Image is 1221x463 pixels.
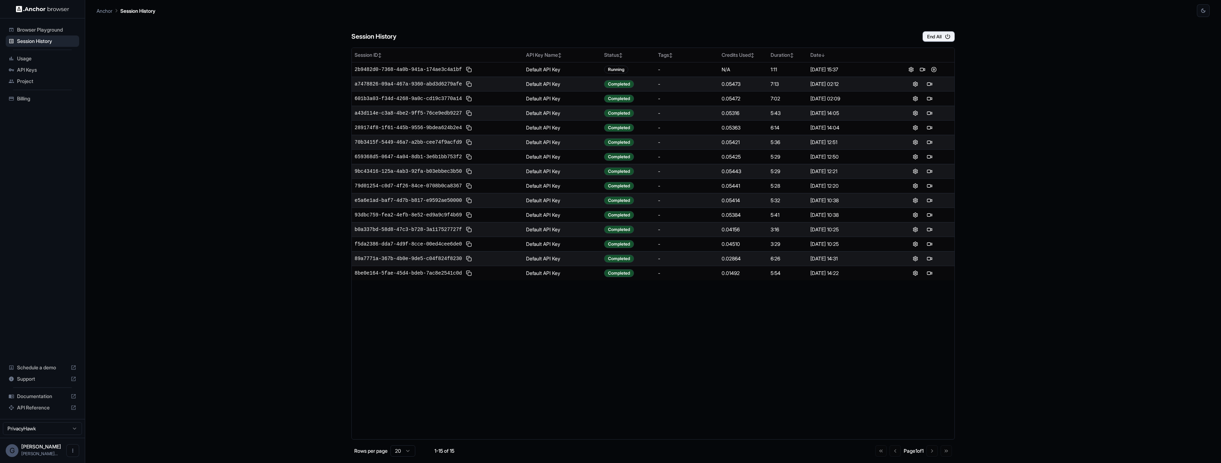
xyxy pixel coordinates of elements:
div: [DATE] 10:25 [810,241,888,248]
div: 5:41 [771,211,805,219]
div: Completed [604,95,634,103]
div: [DATE] 12:50 [810,153,888,160]
div: Completed [604,211,634,219]
p: Rows per page [354,447,388,454]
span: 9bc43416-125a-4ab3-92fa-b03ebbec3b50 [355,168,462,175]
span: 70b3415f-5449-46a7-a2bb-cee74f9acfd9 [355,139,462,146]
p: Anchor [97,7,113,15]
div: N/A [722,66,765,73]
div: 0.05414 [722,197,765,204]
nav: breadcrumb [97,7,155,15]
div: Browser Playground [6,24,79,35]
span: Project [17,78,76,85]
span: Schedule a demo [17,364,68,371]
div: 0.04156 [722,226,765,233]
span: ↕ [558,53,562,58]
span: ↓ [821,53,825,58]
td: Default API Key [523,120,602,135]
span: e5a6e1ad-baf7-4d7b-b817-e9592ae50000 [355,197,462,204]
div: Completed [604,226,634,233]
div: [DATE] 12:20 [810,182,888,189]
div: 0.05473 [722,81,765,88]
div: Documentation [6,391,79,402]
div: 5:43 [771,110,805,117]
div: 6:14 [771,124,805,131]
td: Default API Key [523,149,602,164]
div: 0.02864 [722,255,765,262]
div: 6:26 [771,255,805,262]
div: 5:29 [771,153,805,160]
span: 8be0e164-5fae-45d4-bdeb-7ac8e2541c0d [355,270,462,277]
div: Duration [771,51,805,59]
div: 3:16 [771,226,805,233]
h6: Session History [351,32,396,42]
div: - [658,182,716,189]
div: 0.05363 [722,124,765,131]
td: Default API Key [523,237,602,251]
span: Session History [17,38,76,45]
div: - [658,270,716,277]
div: - [658,139,716,146]
td: Default API Key [523,266,602,280]
div: Running [604,66,628,73]
span: a43d114e-c3a8-4be2-9ff5-76ce9edb9227 [355,110,462,117]
div: [DATE] 10:25 [810,226,888,233]
div: Credits Used [722,51,765,59]
div: 7:13 [771,81,805,88]
div: Billing [6,93,79,104]
div: Schedule a demo [6,362,79,373]
div: Completed [604,255,634,263]
div: [DATE] 10:38 [810,211,888,219]
div: 0.05316 [722,110,765,117]
div: Page 1 of 1 [904,447,924,454]
td: Default API Key [523,135,602,149]
span: ↕ [619,53,623,58]
div: Completed [604,153,634,161]
span: 659368d5-0647-4a04-8db1-3e6b1bb753f2 [355,153,462,160]
div: [DATE] 14:04 [810,124,888,131]
div: Usage [6,53,79,64]
button: Open menu [66,444,79,457]
div: Completed [604,124,634,132]
span: API Keys [17,66,76,73]
div: Completed [604,269,634,277]
div: - [658,211,716,219]
div: [DATE] 14:05 [810,110,888,117]
td: Default API Key [523,164,602,178]
div: - [658,153,716,160]
div: Session History [6,35,79,47]
span: 289174f8-1f61-445b-9556-9bdea624b2e4 [355,124,462,131]
div: 3:29 [771,241,805,248]
div: Completed [604,240,634,248]
div: 1:11 [771,66,805,73]
div: Completed [604,109,634,117]
div: [DATE] 12:51 [810,139,888,146]
span: Geraldo Salazar [21,443,61,450]
div: - [658,241,716,248]
td: Default API Key [523,91,602,106]
div: [DATE] 10:38 [810,197,888,204]
span: Usage [17,55,76,62]
span: f5da2386-dda7-4d9f-8cce-00ed4cee6de0 [355,241,462,248]
span: Billing [17,95,76,102]
div: - [658,168,716,175]
div: 1-15 of 15 [427,447,462,454]
div: [DATE] 14:31 [810,255,888,262]
div: [DATE] 14:22 [810,270,888,277]
div: 0.04510 [722,241,765,248]
div: Completed [604,167,634,175]
div: - [658,226,716,233]
span: 79d01254-c0d7-4f26-84ce-0708b0ca8367 [355,182,462,189]
span: 93dbc759-fea2-4efb-8e52-ed9a9c9f4b69 [355,211,462,219]
div: 5:28 [771,182,805,189]
div: 0.01492 [722,270,765,277]
button: End All [922,31,955,42]
span: Support [17,375,68,382]
td: Default API Key [523,62,602,77]
div: [DATE] 02:09 [810,95,888,102]
span: a7478826-09a4-467a-9360-abd3d6279afe [355,81,462,88]
div: Date [810,51,888,59]
td: Default API Key [523,106,602,120]
div: 5:29 [771,168,805,175]
span: ↕ [751,53,754,58]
